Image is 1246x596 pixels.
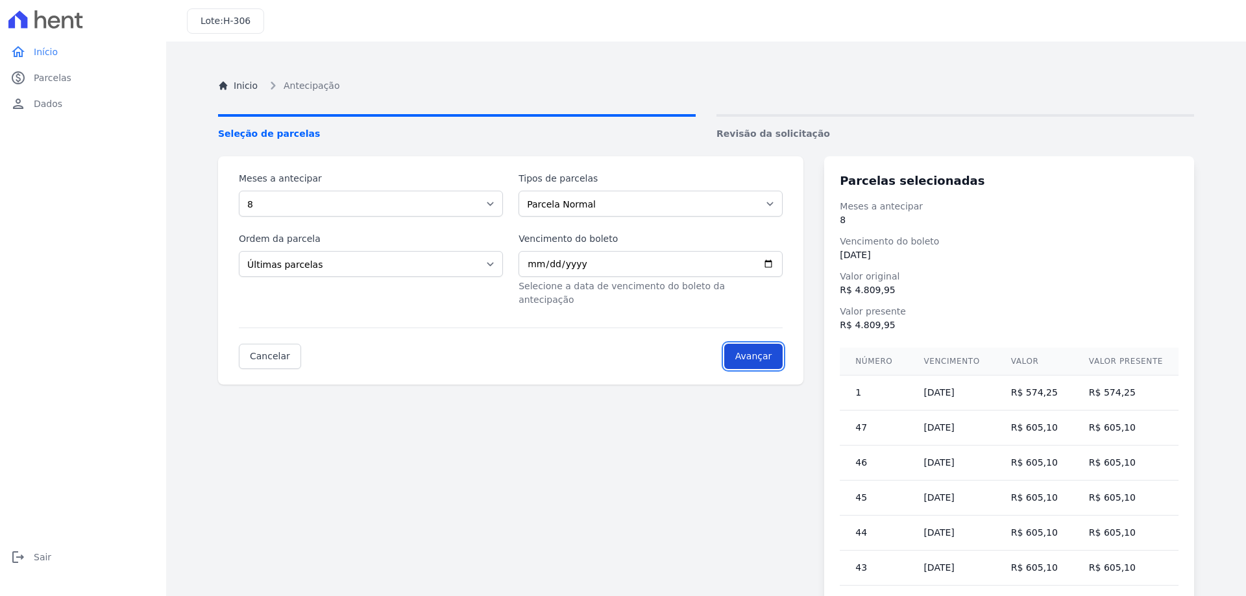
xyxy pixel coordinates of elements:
span: Início [34,45,58,58]
td: R$ 605,10 [1073,481,1179,516]
span: H-306 [223,16,250,26]
td: [DATE] [908,481,995,516]
a: homeInício [5,39,161,65]
h3: Parcelas selecionadas [840,172,1179,189]
dd: [DATE] [840,248,1179,262]
th: Valor presente [1073,348,1179,375]
span: Parcelas [34,71,71,84]
td: [DATE] [908,551,995,586]
h3: Lote: [201,14,250,28]
td: R$ 605,10 [996,446,1073,481]
label: Vencimento do boleto [519,232,783,246]
label: Tipos de parcelas [519,172,783,185]
th: Vencimento [908,348,995,375]
span: Sair [34,551,51,564]
td: 47 [840,411,908,446]
dt: Valor original [840,270,1179,283]
th: Valor [996,348,1073,375]
nav: Breadcrumb [218,78,1194,93]
td: 45 [840,481,908,516]
td: R$ 605,10 [996,481,1073,516]
a: personDados [5,91,161,117]
i: paid [10,70,26,86]
dt: Meses a antecipar [840,200,1179,213]
td: R$ 605,10 [1073,551,1179,586]
a: Cancelar [239,344,301,369]
span: Antecipação [284,79,339,93]
label: Meses a antecipar [239,172,503,185]
dd: R$ 4.809,95 [840,283,1179,297]
a: logoutSair [5,544,161,570]
dd: R$ 4.809,95 [840,318,1179,332]
td: 44 [840,516,908,551]
td: R$ 605,10 [1073,516,1179,551]
td: R$ 605,10 [996,516,1073,551]
span: Seleção de parcelas [218,127,696,141]
span: Revisão da solicitação [716,127,1194,141]
td: [DATE] [908,516,995,551]
td: R$ 574,25 [1073,375,1179,411]
input: Avançar [724,344,783,369]
td: R$ 605,10 [996,411,1073,446]
td: [DATE] [908,411,995,446]
td: [DATE] [908,446,995,481]
span: Dados [34,97,62,110]
i: logout [10,549,26,565]
dd: 8 [840,213,1179,227]
dt: Vencimento do boleto [840,235,1179,248]
td: 1 [840,375,908,411]
td: 43 [840,551,908,586]
a: Inicio [218,79,258,93]
p: Selecione a data de vencimento do boleto da antecipação [519,280,783,307]
i: home [10,44,26,60]
td: 46 [840,446,908,481]
a: paidParcelas [5,65,161,91]
td: [DATE] [908,375,995,411]
th: Número [840,348,908,375]
nav: Progress [218,114,1194,141]
td: R$ 605,10 [996,551,1073,586]
dt: Valor presente [840,305,1179,318]
label: Ordem da parcela [239,232,503,246]
td: R$ 605,10 [1073,411,1179,446]
i: person [10,96,26,112]
td: R$ 605,10 [1073,446,1179,481]
td: R$ 574,25 [996,375,1073,411]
